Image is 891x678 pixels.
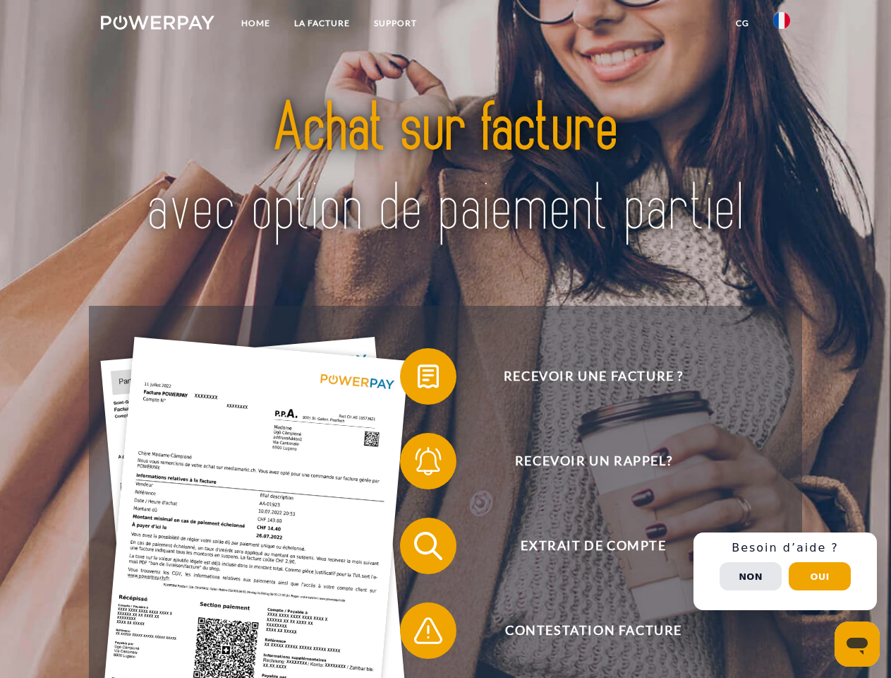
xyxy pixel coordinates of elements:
a: LA FACTURE [282,11,362,36]
button: Contestation Facture [400,602,767,659]
div: Schnellhilfe [693,533,877,610]
button: Non [720,562,782,590]
img: qb_bill.svg [411,359,446,394]
img: fr [773,12,790,29]
span: Recevoir un rappel? [420,433,766,489]
img: qb_search.svg [411,528,446,564]
button: Extrait de compte [400,518,767,574]
span: Recevoir une facture ? [420,348,766,405]
button: Recevoir une facture ? [400,348,767,405]
img: logo-powerpay-white.svg [101,16,214,30]
a: Support [362,11,429,36]
button: Oui [789,562,851,590]
img: title-powerpay_fr.svg [135,68,756,270]
img: qb_bell.svg [411,444,446,479]
a: CG [724,11,761,36]
iframe: Bouton de lancement de la fenêtre de messagerie [835,621,880,667]
span: Extrait de compte [420,518,766,574]
button: Recevoir un rappel? [400,433,767,489]
h3: Besoin d’aide ? [702,541,868,555]
img: qb_warning.svg [411,613,446,648]
span: Contestation Facture [420,602,766,659]
a: Home [229,11,282,36]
